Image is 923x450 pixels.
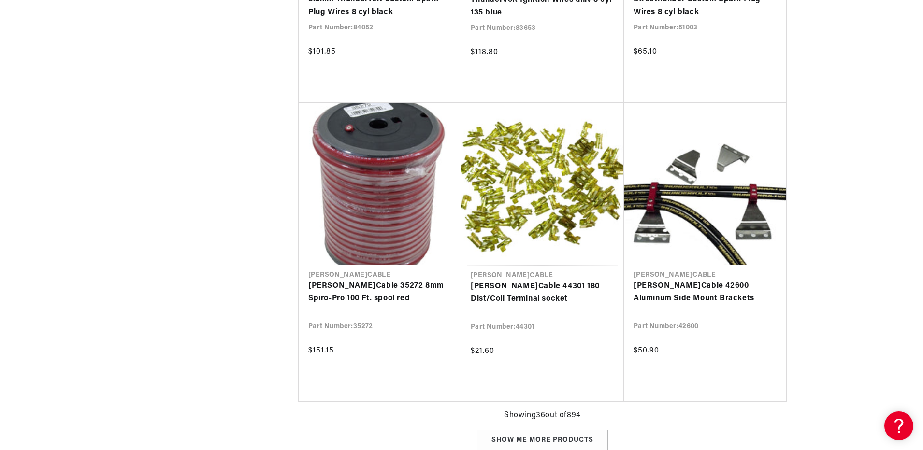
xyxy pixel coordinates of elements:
[634,280,777,305] a: [PERSON_NAME]Cable 42600 Aluminum Side Mount Brackets
[504,409,581,422] span: Showing 36 out of 894
[308,280,451,305] a: [PERSON_NAME]Cable 35272 8mm Spiro-Pro 100 Ft. spool red
[471,281,614,305] a: [PERSON_NAME]Cable 44301 180 Dist/Coil Terminal socket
